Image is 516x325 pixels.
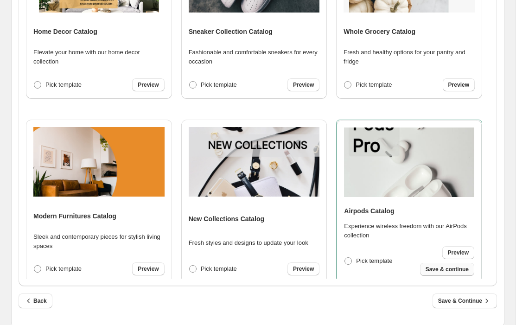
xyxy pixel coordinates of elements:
[33,48,165,66] p: Elevate your home with our home decor collection
[201,81,237,88] span: Pick template
[189,27,273,36] h4: Sneaker Collection Catalog
[33,232,165,251] p: Sleek and contemporary pieces for stylish living spaces
[201,265,237,272] span: Pick template
[438,296,491,306] span: Save & Continue
[19,293,52,308] button: Back
[433,293,497,308] button: Save & Continue
[132,262,164,275] a: Preview
[138,265,159,273] span: Preview
[293,81,314,89] span: Preview
[448,249,469,256] span: Preview
[442,246,474,259] a: Preview
[189,214,264,223] h4: New Collections Catalog
[356,257,392,264] span: Pick template
[24,296,47,306] span: Back
[287,78,319,91] a: Preview
[132,78,164,91] a: Preview
[287,262,319,275] a: Preview
[344,27,415,36] h4: Whole Grocery Catalog
[443,78,475,91] a: Preview
[344,48,475,66] p: Fresh and healthy options for your pantry and fridge
[189,48,320,66] p: Fashionable and comfortable sneakers for every occasion
[189,238,308,248] p: Fresh styles and designs to update your look
[356,81,392,88] span: Pick template
[344,222,474,240] p: Experience wireless freedom with our AirPods collection
[293,265,314,273] span: Preview
[33,27,97,36] h4: Home Decor Catalog
[33,211,116,221] h4: Modern Furnitures Catalog
[344,206,394,216] h4: Airpods Catalog
[45,81,82,88] span: Pick template
[138,81,159,89] span: Preview
[426,266,469,273] span: Save & continue
[45,265,82,272] span: Pick template
[420,263,474,276] button: Save & continue
[448,81,469,89] span: Preview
